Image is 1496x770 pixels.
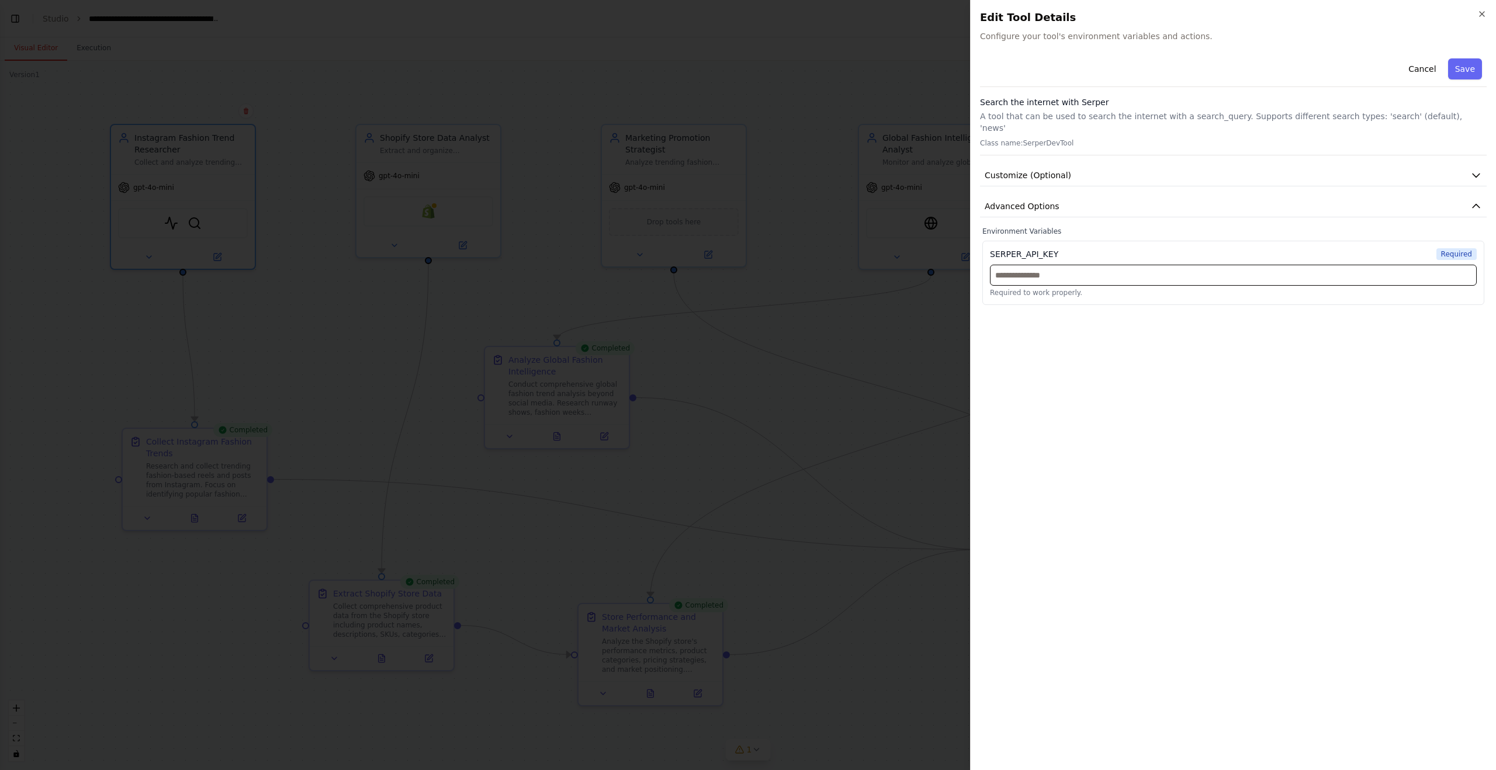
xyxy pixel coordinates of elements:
label: Environment Variables [982,227,1484,236]
p: Class name: SerperDevTool [980,138,1487,148]
span: Required [1436,248,1477,260]
h2: Edit Tool Details [980,9,1487,26]
h3: Search the internet with Serper [980,96,1487,108]
button: Advanced Options [980,196,1487,217]
span: Configure your tool's environment variables and actions. [980,30,1487,42]
span: Customize (Optional) [985,169,1071,181]
div: SERPER_API_KEY [990,248,1058,260]
button: Cancel [1401,58,1443,79]
button: Customize (Optional) [980,165,1487,186]
button: Save [1448,58,1482,79]
p: A tool that can be used to search the internet with a search_query. Supports different search typ... [980,110,1487,134]
p: Required to work properly. [990,288,1477,297]
span: Advanced Options [985,200,1059,212]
